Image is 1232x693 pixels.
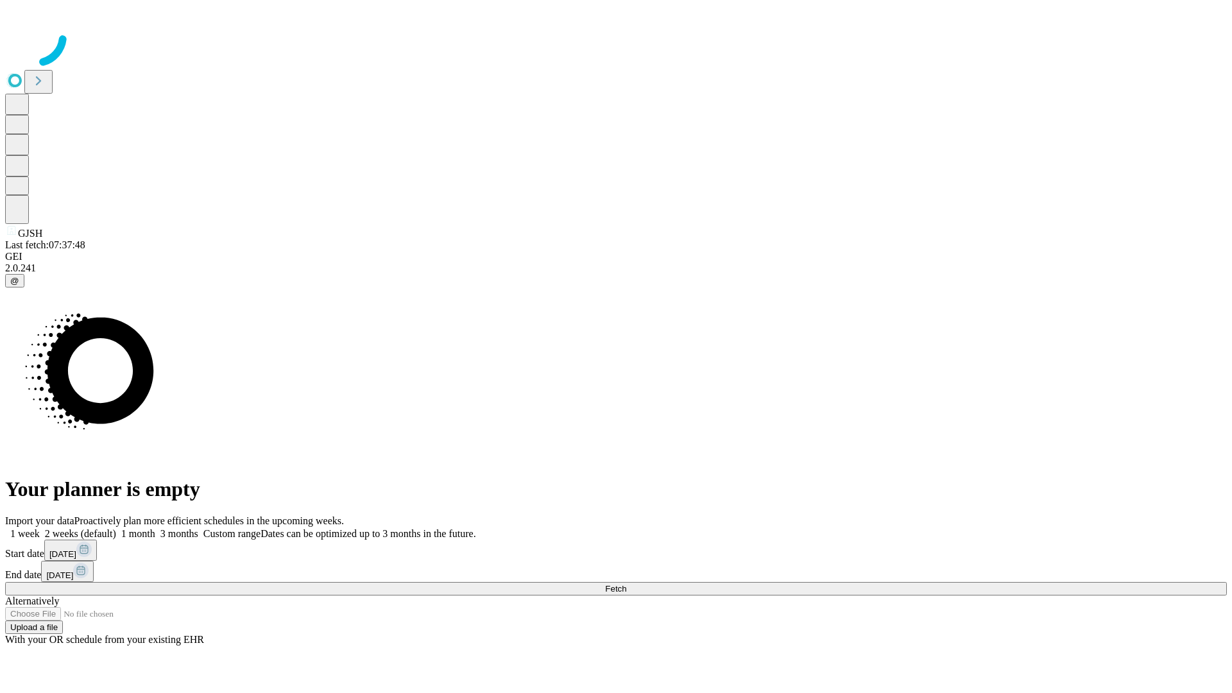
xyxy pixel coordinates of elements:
[5,274,24,287] button: @
[74,515,344,526] span: Proactively plan more efficient schedules in the upcoming weeks.
[10,276,19,286] span: @
[160,528,198,539] span: 3 months
[5,239,85,250] span: Last fetch: 07:37:48
[5,620,63,634] button: Upload a file
[5,262,1227,274] div: 2.0.241
[49,549,76,559] span: [DATE]
[261,528,475,539] span: Dates can be optimized up to 3 months in the future.
[605,584,626,594] span: Fetch
[5,561,1227,582] div: End date
[5,251,1227,262] div: GEI
[18,228,42,239] span: GJSH
[5,634,204,645] span: With your OR schedule from your existing EHR
[5,477,1227,501] h1: Your planner is empty
[5,595,59,606] span: Alternatively
[5,582,1227,595] button: Fetch
[10,528,40,539] span: 1 week
[5,540,1227,561] div: Start date
[41,561,94,582] button: [DATE]
[44,540,97,561] button: [DATE]
[121,528,155,539] span: 1 month
[46,570,73,580] span: [DATE]
[45,528,116,539] span: 2 weeks (default)
[5,515,74,526] span: Import your data
[203,528,261,539] span: Custom range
